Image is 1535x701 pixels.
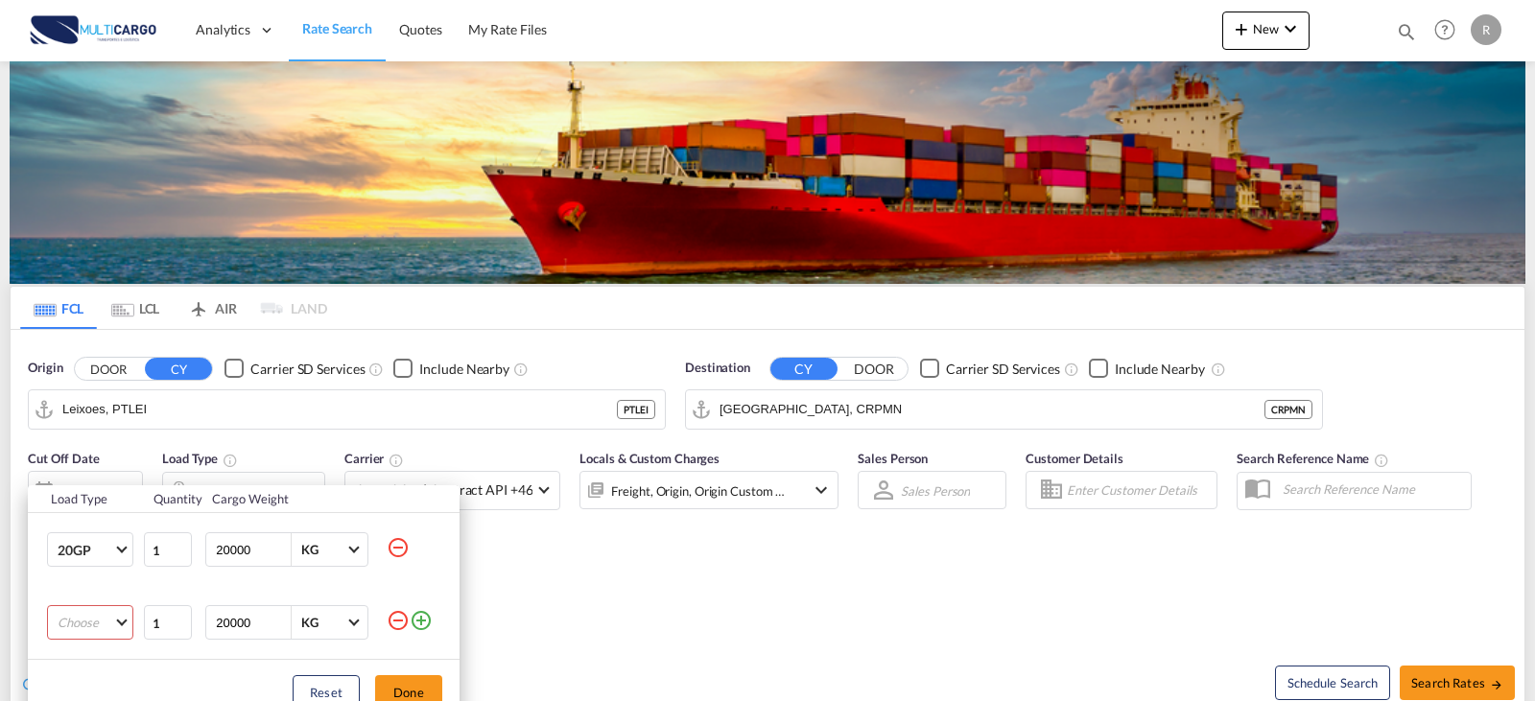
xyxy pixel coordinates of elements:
input: Enter Weight [214,606,291,639]
md-select: Choose [47,605,133,640]
div: Cargo Weight [212,490,375,507]
md-icon: icon-minus-circle-outline [387,609,410,632]
md-icon: icon-minus-circle-outline [387,536,410,559]
md-select: Choose: 20GP [47,532,133,567]
span: 20GP [58,541,113,560]
div: KG [301,615,319,630]
input: Qty [144,532,192,567]
th: Load Type [28,485,142,513]
md-icon: icon-plus-circle-outline [410,609,433,632]
div: KG [301,542,319,557]
input: Enter Weight [214,533,291,566]
input: Qty [144,605,192,640]
th: Quantity [142,485,201,513]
